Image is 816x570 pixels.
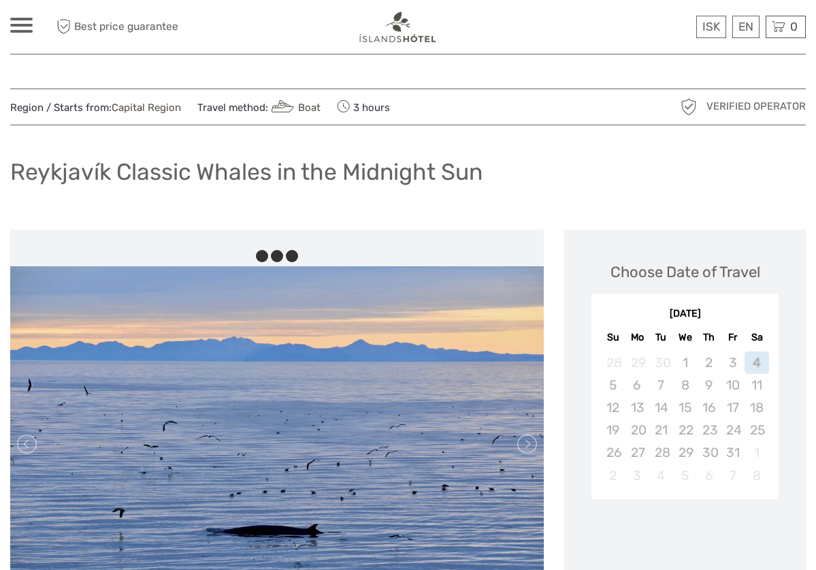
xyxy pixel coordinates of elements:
div: Fr [721,328,745,347]
div: EN [732,16,760,38]
div: Not available Thursday, October 23rd, 2025 [697,419,721,441]
div: month 2025-10 [595,351,774,487]
div: Not available Saturday, November 1st, 2025 [745,441,768,464]
div: Not available Tuesday, October 21st, 2025 [649,419,673,441]
div: Not available Wednesday, October 15th, 2025 [673,396,697,419]
div: Not available Wednesday, October 29th, 2025 [673,441,697,464]
div: Not available Saturday, October 4th, 2025 [745,351,768,374]
div: Sa [745,328,768,347]
div: Not available Friday, October 3rd, 2025 [721,351,745,374]
img: verified_operator_grey_128.png [678,96,700,118]
div: Not available Wednesday, October 8th, 2025 [673,374,697,396]
div: Not available Tuesday, October 7th, 2025 [649,374,673,396]
div: [DATE] [591,307,779,321]
div: Not available Monday, October 13th, 2025 [625,396,649,419]
div: Not available Monday, November 3rd, 2025 [625,464,649,487]
div: Not available Friday, October 24th, 2025 [721,419,745,441]
div: Not available Monday, October 27th, 2025 [625,441,649,464]
div: Not available Thursday, October 9th, 2025 [697,374,721,396]
div: Not available Tuesday, September 30th, 2025 [649,351,673,374]
div: Not available Thursday, October 2nd, 2025 [697,351,721,374]
div: Not available Sunday, October 19th, 2025 [601,419,625,441]
span: Travel method: [197,97,321,116]
div: Not available Wednesday, October 1st, 2025 [673,351,697,374]
div: Th [697,328,721,347]
div: Not available Friday, November 7th, 2025 [721,464,745,487]
span: Region / Starts from: [10,101,181,115]
div: Not available Tuesday, October 14th, 2025 [649,396,673,419]
div: Choose Date of Travel [610,262,760,283]
div: Not available Saturday, October 18th, 2025 [745,396,768,419]
span: Verified Operator [706,99,806,114]
div: Not available Saturday, October 11th, 2025 [745,374,768,396]
a: Boat [268,101,321,114]
img: 1298-aa34540a-eaca-4c1b-b063-13e4b802c612_logo_small.png [359,10,437,44]
div: Not available Friday, October 17th, 2025 [721,396,745,419]
a: Capital Region [112,101,181,114]
div: Not available Sunday, October 5th, 2025 [601,374,625,396]
div: Not available Sunday, September 28th, 2025 [601,351,625,374]
div: We [673,328,697,347]
div: Not available Thursday, October 30th, 2025 [697,441,721,464]
div: Not available Wednesday, October 22nd, 2025 [673,419,697,441]
div: Not available Friday, October 10th, 2025 [721,374,745,396]
div: Not available Thursday, October 16th, 2025 [697,396,721,419]
div: Not available Sunday, November 2nd, 2025 [601,464,625,487]
span: ISK [702,20,720,33]
div: Not available Thursday, November 6th, 2025 [697,464,721,487]
div: Mo [625,328,649,347]
span: Best price guarantee [53,16,209,38]
div: Tu [649,328,673,347]
h1: Reykjavík Classic Whales in the Midnight Sun [10,158,483,186]
span: 0 [788,20,800,33]
div: Loading... [681,535,689,543]
div: Not available Tuesday, October 28th, 2025 [649,441,673,464]
div: Not available Sunday, October 12th, 2025 [601,396,625,419]
div: Not available Sunday, October 26th, 2025 [601,441,625,464]
div: Not available Tuesday, November 4th, 2025 [649,464,673,487]
div: Not available Wednesday, November 5th, 2025 [673,464,697,487]
div: Not available Monday, October 6th, 2025 [625,374,649,396]
div: Not available Monday, September 29th, 2025 [625,351,649,374]
div: Not available Monday, October 20th, 2025 [625,419,649,441]
div: Su [601,328,625,347]
div: Not available Saturday, November 8th, 2025 [745,464,768,487]
div: Not available Saturday, October 25th, 2025 [745,419,768,441]
div: Not available Friday, October 31st, 2025 [721,441,745,464]
span: 3 hours [337,97,390,116]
